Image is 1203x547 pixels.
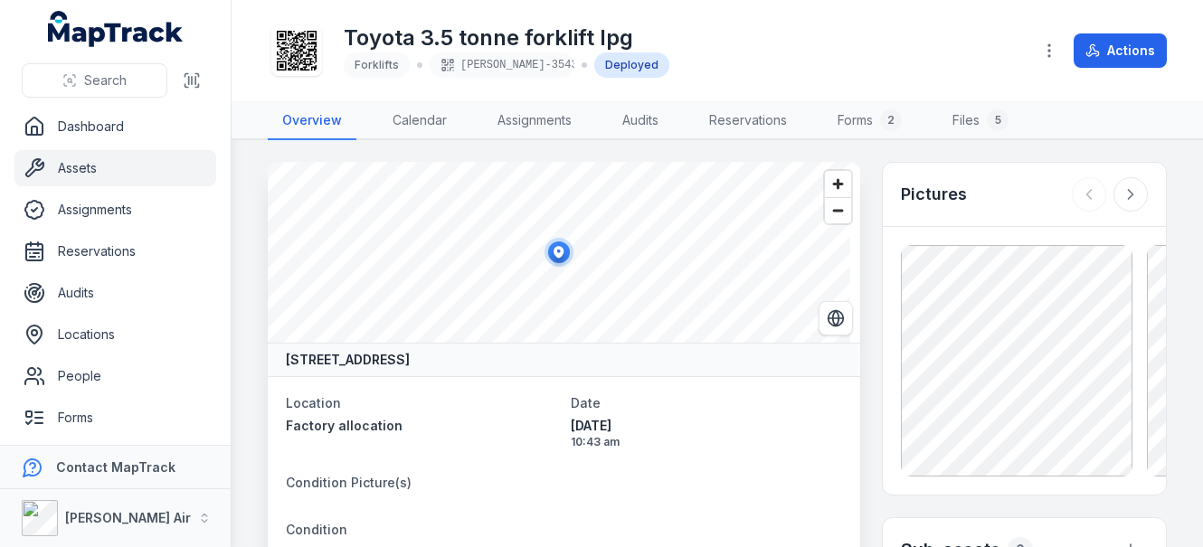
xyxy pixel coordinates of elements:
span: Location [286,395,341,410]
div: [PERSON_NAME]-3543 [430,52,574,78]
a: Dashboard [14,108,216,145]
button: Actions [1074,33,1167,68]
span: Date [571,395,601,410]
div: 2 [880,109,902,131]
canvas: Map [268,162,850,343]
a: MapTrack [48,11,184,47]
a: Calendar [378,102,461,140]
h1: Toyota 3.5 tonne forklift lpg [344,24,669,52]
a: Assignments [14,192,216,228]
a: People [14,358,216,394]
span: [DATE] [571,417,841,435]
h3: Pictures [901,182,967,207]
span: Condition [286,522,347,537]
a: Reservations [695,102,801,140]
div: 5 [987,109,1009,131]
a: Audits [608,102,673,140]
a: Audits [14,275,216,311]
a: Reports [14,441,216,477]
time: 8/18/2025, 10:43:46 AM [571,417,841,449]
a: Overview [268,102,356,140]
a: Locations [14,316,216,353]
span: Forklifts [355,58,399,71]
span: Condition Picture(s) [286,475,412,490]
a: Assets [14,150,216,186]
strong: Contact MapTrack [56,459,175,475]
button: Zoom out [825,197,851,223]
div: Deployed [594,52,669,78]
button: Switch to Satellite View [819,301,853,335]
a: Reservations [14,233,216,269]
span: Search [84,71,127,90]
span: Factory allocation [286,418,403,433]
button: Search [22,63,167,98]
strong: [PERSON_NAME] Air [65,510,191,525]
strong: [STREET_ADDRESS] [286,351,410,369]
a: Forms2 [823,102,916,140]
a: Assignments [483,102,586,140]
a: Forms [14,400,216,436]
span: 10:43 am [571,435,841,449]
button: Zoom in [825,171,851,197]
a: Factory allocation [286,417,556,435]
a: Files5 [938,102,1023,140]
